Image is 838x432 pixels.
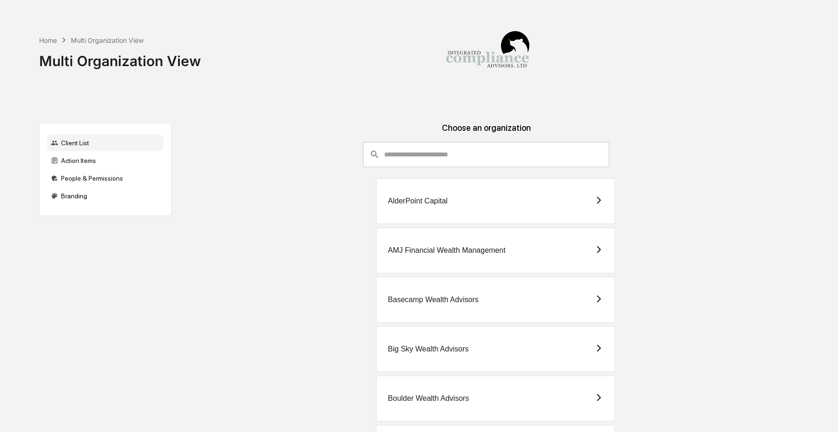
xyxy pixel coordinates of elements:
div: Boulder Wealth Advisors [388,394,469,403]
div: AMJ Financial Wealth Management [388,246,505,255]
div: Basecamp Wealth Advisors [388,296,478,304]
div: Home [39,36,57,44]
div: Multi Organization View [39,45,201,69]
iframe: Open customer support [808,401,833,426]
div: Choose an organization [179,123,793,142]
div: consultant-dashboard__filter-organizations-search-bar [363,142,609,167]
div: People & Permissions [47,170,164,187]
div: Client List [47,135,164,151]
div: Multi Organization View [71,36,144,44]
div: Branding [47,188,164,204]
div: Action Items [47,152,164,169]
img: Integrated Compliance Advisors [441,7,534,101]
div: Big Sky Wealth Advisors [388,345,468,353]
div: AlderPoint Capital [388,197,447,205]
